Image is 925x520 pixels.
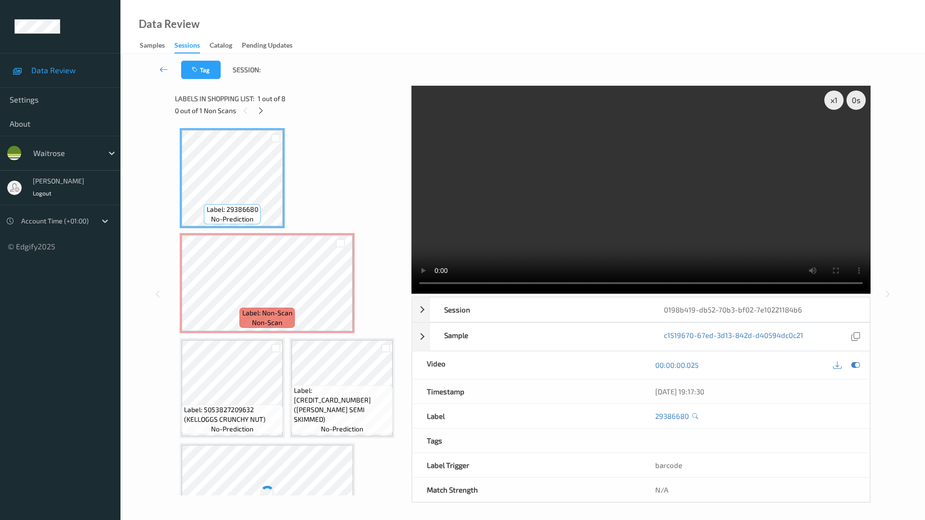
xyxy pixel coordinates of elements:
span: no-prediction [211,424,253,434]
div: Catalog [210,40,232,52]
div: Sessions [174,40,200,53]
div: Tags [412,429,641,453]
div: Samplec1519670-67ed-3d13-842d-d40594dc0c21 [412,323,870,351]
div: 0 s [846,91,866,110]
div: 0198b419-db52-70b3-bf02-7e10221184b6 [649,298,870,322]
div: Pending Updates [242,40,292,52]
span: no-prediction [211,214,253,224]
span: 1 out of 8 [258,94,286,104]
span: Label: 5053827209632 (KELLOGGS CRUNCHY NUT) [184,405,280,424]
div: Video [412,351,641,379]
span: Label: [CREDIT_CARD_NUMBER] ([PERSON_NAME] SEMI SKIMMED) [294,386,390,424]
div: Match Strength [412,478,641,502]
span: Labels in shopping list: [175,94,254,104]
div: x 1 [824,91,844,110]
a: Pending Updates [242,39,302,52]
button: Tag [181,61,221,79]
div: Timestamp [412,379,641,403]
span: Label: Non-Scan [242,308,292,318]
div: Label Trigger [412,453,641,477]
div: 0 out of 1 Non Scans [175,104,405,117]
div: [DATE] 19:17:30 [655,387,855,396]
span: no-prediction [321,424,363,434]
div: Sample [430,323,650,351]
a: c1519670-67ed-3d13-842d-d40594dc0c21 [664,330,803,343]
span: Label: 29386680 [207,205,258,214]
div: Session0198b419-db52-70b3-bf02-7e10221184b6 [412,297,870,322]
div: Label [412,404,641,428]
span: Session: [233,65,261,75]
a: 00:00:00.025 [655,360,699,370]
a: Catalog [210,39,242,52]
a: Samples [140,39,174,52]
div: Data Review [139,19,199,29]
a: 29386680 [655,411,689,421]
div: barcode [641,453,870,477]
a: Sessions [174,39,210,53]
div: Samples [140,40,165,52]
div: Session [430,298,650,322]
div: N/A [641,478,870,502]
span: non-scan [252,318,282,327]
